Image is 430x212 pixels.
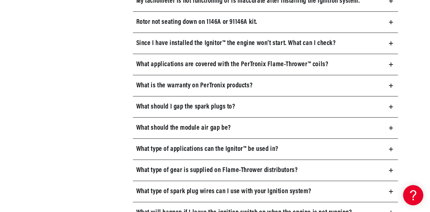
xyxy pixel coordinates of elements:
[136,123,231,133] h3: What should the module air gap be?
[136,80,253,91] h3: What is the warranty on PerTronix products?
[133,181,398,202] summary: What type of spark plug wires can I use with your Ignition system?
[133,139,398,160] summary: What type of applications can the Ignitor™ be used in?
[133,96,398,117] summary: What should I gap the spark plugs to?
[136,101,235,112] h3: What should I gap the spark plugs to?
[136,38,336,49] h3: Since I have installed the Ignitor™ the engine won’t start. What can I check?
[133,33,398,54] summary: Since I have installed the Ignitor™ the engine won’t start. What can I check?
[133,12,398,33] summary: Rotor not seating down on 1146A or 91146A kit.
[133,160,398,181] summary: What type of gear is supplied on Flame-Thrower distributors?
[136,186,312,197] h3: What type of spark plug wires can I use with your Ignition system?
[136,165,298,176] h3: What type of gear is supplied on Flame-Thrower distributors?
[136,59,328,70] h3: What applications are covered with the PerTronix Flame-Thrower™ coils?
[133,118,398,138] summary: What should the module air gap be?
[133,75,398,96] summary: What is the warranty on PerTronix products?
[133,54,398,75] summary: What applications are covered with the PerTronix Flame-Thrower™ coils?
[136,144,278,155] h3: What type of applications can the Ignitor™ be used in?
[136,17,258,28] h3: Rotor not seating down on 1146A or 91146A kit.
